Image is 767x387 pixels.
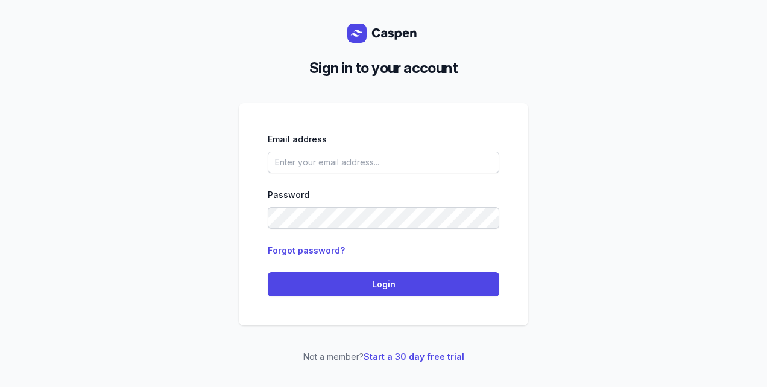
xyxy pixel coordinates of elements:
h2: Sign in to your account [248,57,519,79]
a: Forgot password? [268,245,345,255]
div: Password [268,188,499,202]
span: Login [275,277,492,292]
p: Not a member? [239,350,528,364]
div: Email address [268,132,499,147]
a: Start a 30 day free trial [364,351,464,362]
button: Login [268,272,499,296]
input: Enter your email address... [268,152,499,173]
